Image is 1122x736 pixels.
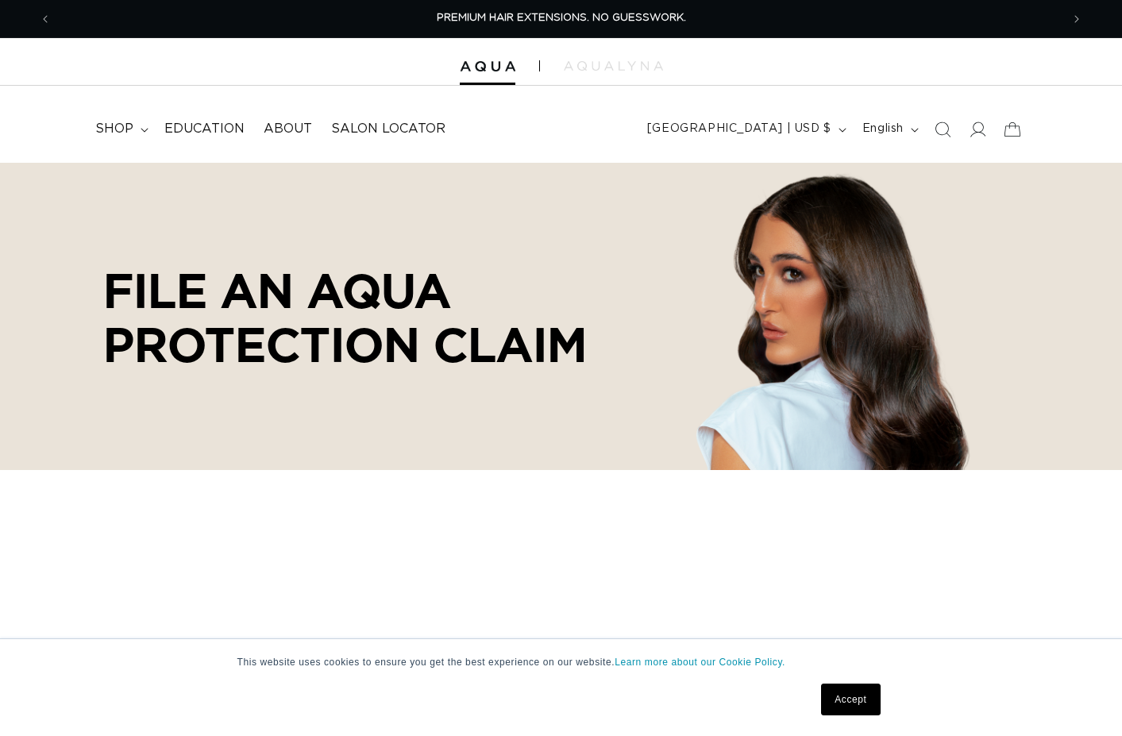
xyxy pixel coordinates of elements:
[28,4,63,34] button: Previous announcement
[264,121,312,137] span: About
[1059,4,1094,34] button: Next announcement
[86,111,155,147] summary: shop
[925,112,960,147] summary: Search
[103,263,587,371] p: FILE AN AQUA PROTECTION CLAIM
[615,657,785,668] a: Learn more about our Cookie Policy.
[821,684,880,715] a: Accept
[95,121,133,137] span: shop
[164,121,245,137] span: Education
[254,111,322,147] a: About
[331,121,445,137] span: Salon Locator
[460,61,515,72] img: Aqua Hair Extensions
[322,111,455,147] a: Salon Locator
[155,111,254,147] a: Education
[647,121,831,137] span: [GEOGRAPHIC_DATA] | USD $
[853,114,925,145] button: English
[638,114,853,145] button: [GEOGRAPHIC_DATA] | USD $
[564,61,663,71] img: aqualyna.com
[437,13,686,23] span: PREMIUM HAIR EXTENSIONS. NO GUESSWORK.
[237,655,885,669] p: This website uses cookies to ensure you get the best experience on our website.
[862,121,904,137] span: English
